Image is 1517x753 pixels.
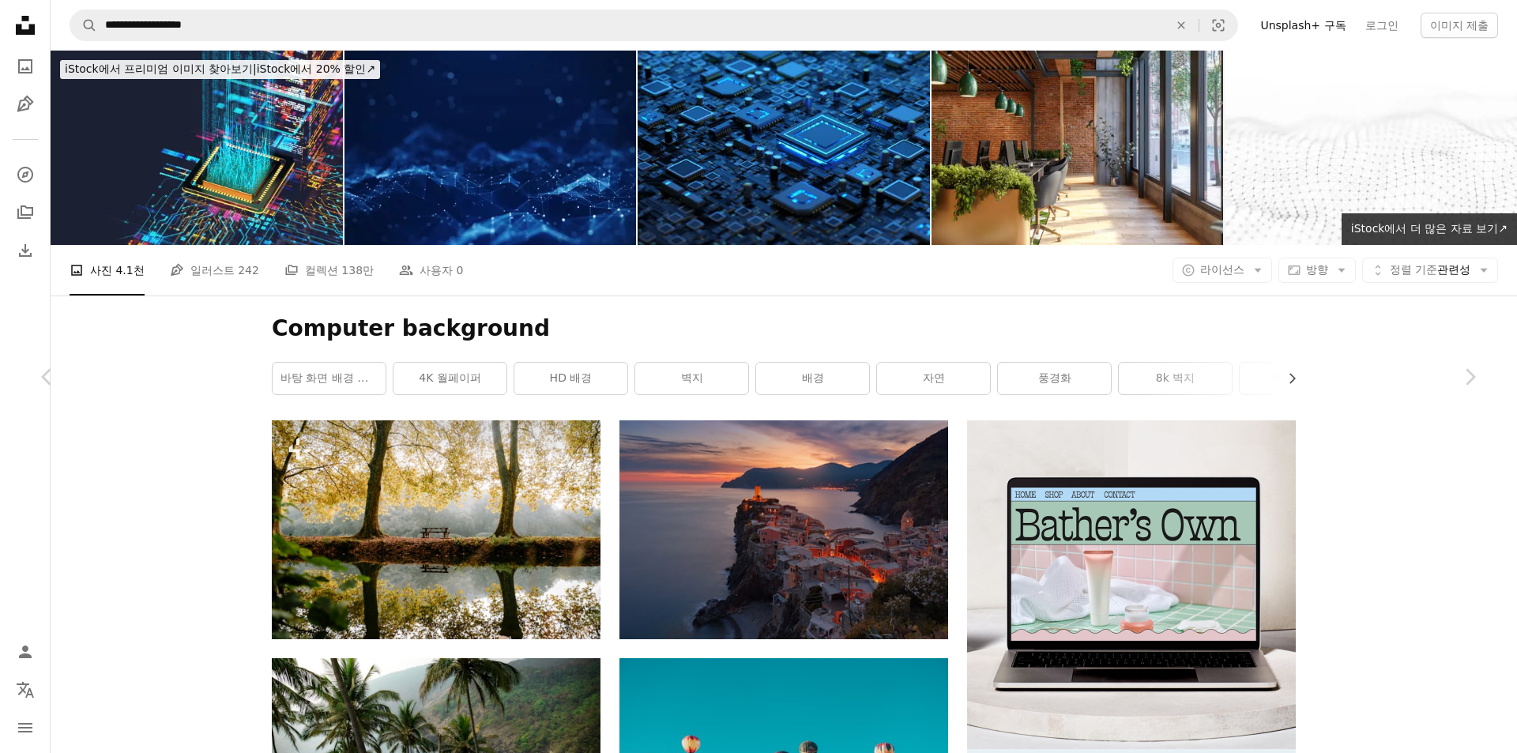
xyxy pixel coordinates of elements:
button: 시각적 검색 [1199,10,1237,40]
a: 자연 [877,363,990,394]
span: 242 [238,262,259,279]
img: Sustainable Green Co-working Office Space [932,51,1224,245]
img: 오렌지 일몰 동안 산 절벽에 있는 마을의 조감도 [619,420,948,639]
span: iStock에서 프리미엄 이미지 찾아보기 | [65,62,257,75]
span: 138만 [341,262,374,279]
a: 8k 벽지 [1119,363,1232,394]
button: 정렬 기준관련성 [1362,258,1498,283]
a: 오렌지 일몰 동안 산 절벽에 있는 마을의 조감도 [619,522,948,537]
a: iStock에서 더 많은 자료 보기↗ [1342,213,1517,245]
a: 배경 [756,363,869,394]
a: 벽지 [635,363,748,394]
span: 관련성 [1390,262,1470,278]
button: 방향 [1278,258,1356,283]
a: 로그인 / 가입 [9,636,41,668]
a: Unsplash+ 구독 [1251,13,1355,38]
a: 일러스트 242 [170,245,259,296]
a: 탐색 [9,159,41,190]
img: 사이버 보안 기술 및 디지털 데이터 보호의 추상적 인 개념. 진한 파란색 배경, 중앙 초점, 측면 흐림 효과가있는 다각형, 점 및 선으로 인터넷 네트워크 연결을 보호하십시오. [344,51,637,245]
a: 컬렉션 [9,197,41,228]
a: 다운로드 내역 [9,235,41,266]
img: 호수 옆 숲 한가운데에 앉아 있는 벤치 [272,420,600,639]
img: 추상적인 흰색 미래 지향적 인 배경. 빅 데이터 시각화. 입자의 디지털 동적 물결. 3D 렌더링. [1225,51,1517,245]
a: 호수 옆 숲 한가운데에 앉아 있는 벤치 [272,522,600,537]
a: 풍경화 [998,363,1111,394]
button: 이미지 제출 [1421,13,1498,38]
a: 컬렉션 138만 [284,245,374,296]
a: 사용자 0 [399,245,463,296]
a: HD 배경 [514,363,627,394]
a: 바탕 화면 배경 무늬 [273,363,386,394]
button: 삭제 [1164,10,1199,40]
span: 라이선스 [1200,263,1244,276]
h1: Computer background [272,314,1296,343]
span: 방향 [1306,263,1328,276]
button: 언어 [9,674,41,706]
img: 마이크로 칩이 많은 추상 회로 기판 [638,51,930,245]
button: Unsplash 검색 [70,10,97,40]
a: 다음 [1422,301,1517,453]
button: 라이선스 [1173,258,1272,283]
button: 메뉴 [9,712,41,744]
a: 맥북 배경 [1240,363,1353,394]
a: iStock에서 프리미엄 이미지 찾아보기|iStock에서 20% 할인↗ [51,51,390,88]
button: 목록을 오른쪽으로 스크롤 [1278,363,1296,394]
div: iStock에서 20% 할인 ↗ [60,60,380,79]
form: 사이트 전체에서 이미지 찾기 [70,9,1238,41]
a: 4K 월페이퍼 [393,363,506,394]
img: file-1707883121023-8e3502977149image [967,420,1296,749]
a: 로그인 [1356,13,1408,38]
span: iStock에서 더 많은 자료 보기 ↗ [1351,222,1508,235]
a: 일러스트 [9,88,41,120]
span: 정렬 기준 [1390,263,1437,276]
img: 인공 지능, 개념 CPU - 양자 컴퓨팅 [51,51,343,245]
span: 0 [457,262,464,279]
a: 사진 [9,51,41,82]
